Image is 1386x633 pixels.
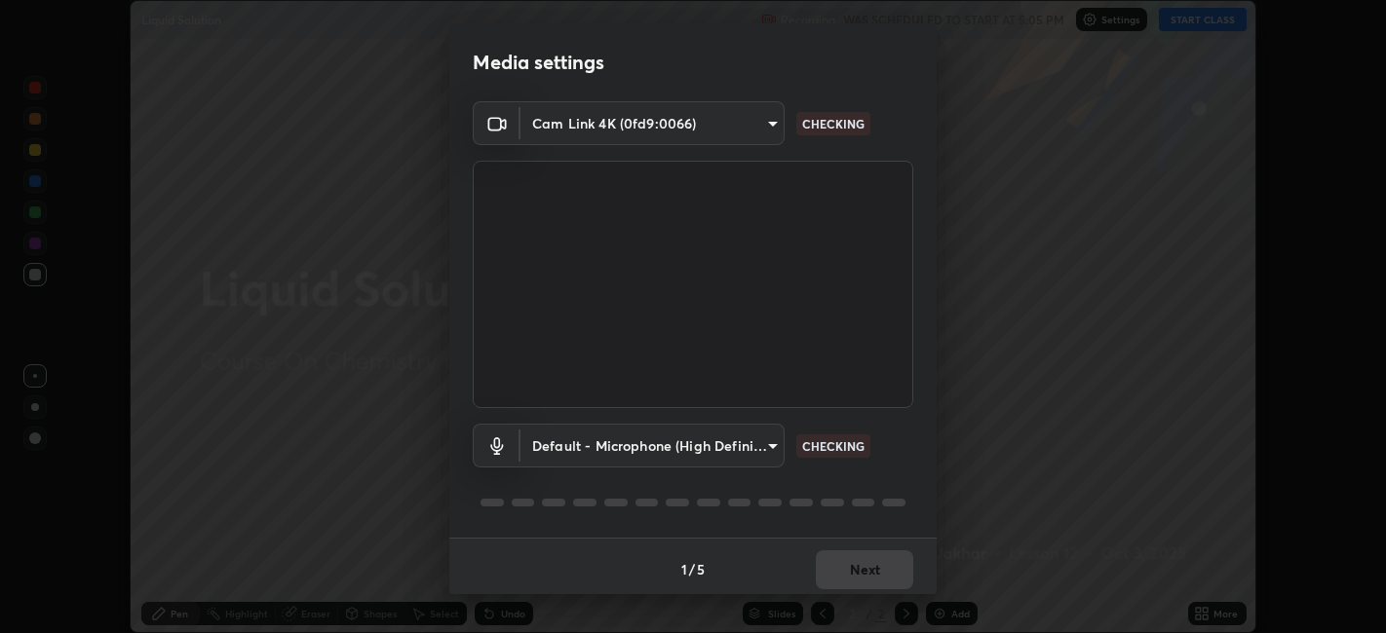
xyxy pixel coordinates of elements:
h4: 5 [697,559,705,579]
div: Cam Link 4K (0fd9:0066) [520,101,785,145]
h2: Media settings [473,50,604,75]
div: Cam Link 4K (0fd9:0066) [520,424,785,467]
h4: / [689,559,695,579]
p: CHECKING [802,115,865,132]
p: CHECKING [802,437,865,455]
h4: 1 [681,559,687,579]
